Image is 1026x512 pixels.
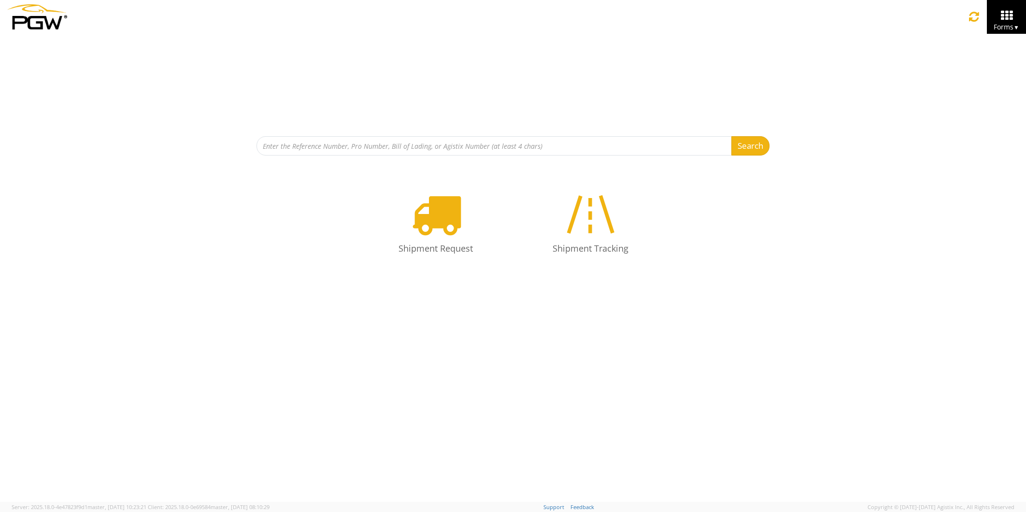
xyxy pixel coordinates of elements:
[7,4,67,29] img: pgw-form-logo-1aaa8060b1cc70fad034.png
[363,180,508,268] a: Shipment Request
[731,136,769,156] button: Search
[1013,23,1019,31] span: ▼
[256,136,732,156] input: Enter the Reference Number, Pro Number, Bill of Lading, or Agistix Number (at least 4 chars)
[211,503,270,511] span: master, [DATE] 08:10:29
[518,180,663,268] a: Shipment Tracking
[87,503,146,511] span: master, [DATE] 10:23:21
[543,503,564,511] a: Support
[527,244,653,254] h4: Shipment Tracking
[373,244,499,254] h4: Shipment Request
[12,503,146,511] span: Server: 2025.18.0-4e47823f9d1
[148,503,270,511] span: Client: 2025.18.0-0e69584
[868,503,1014,511] span: Copyright © [DATE]-[DATE] Agistix Inc., All Rights Reserved
[994,22,1019,31] span: Forms
[570,503,594,511] a: Feedback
